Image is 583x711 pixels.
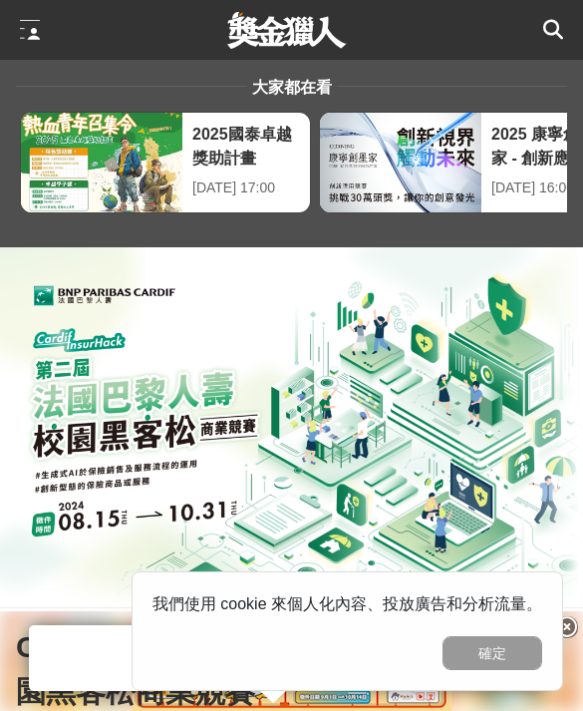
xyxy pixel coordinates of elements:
span: 我們使用 cookie 來個人化內容、投放廣告和分析流量。 [152,595,542,612]
div: 2025國泰卓越獎助計畫 [192,123,300,168]
button: 確定 [442,636,542,670]
div: [DATE] 17:00 [192,178,300,198]
a: 2025國泰卓越獎助計畫[DATE] 17:00 [20,112,311,213]
span: 大家都在看 [247,79,337,96]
